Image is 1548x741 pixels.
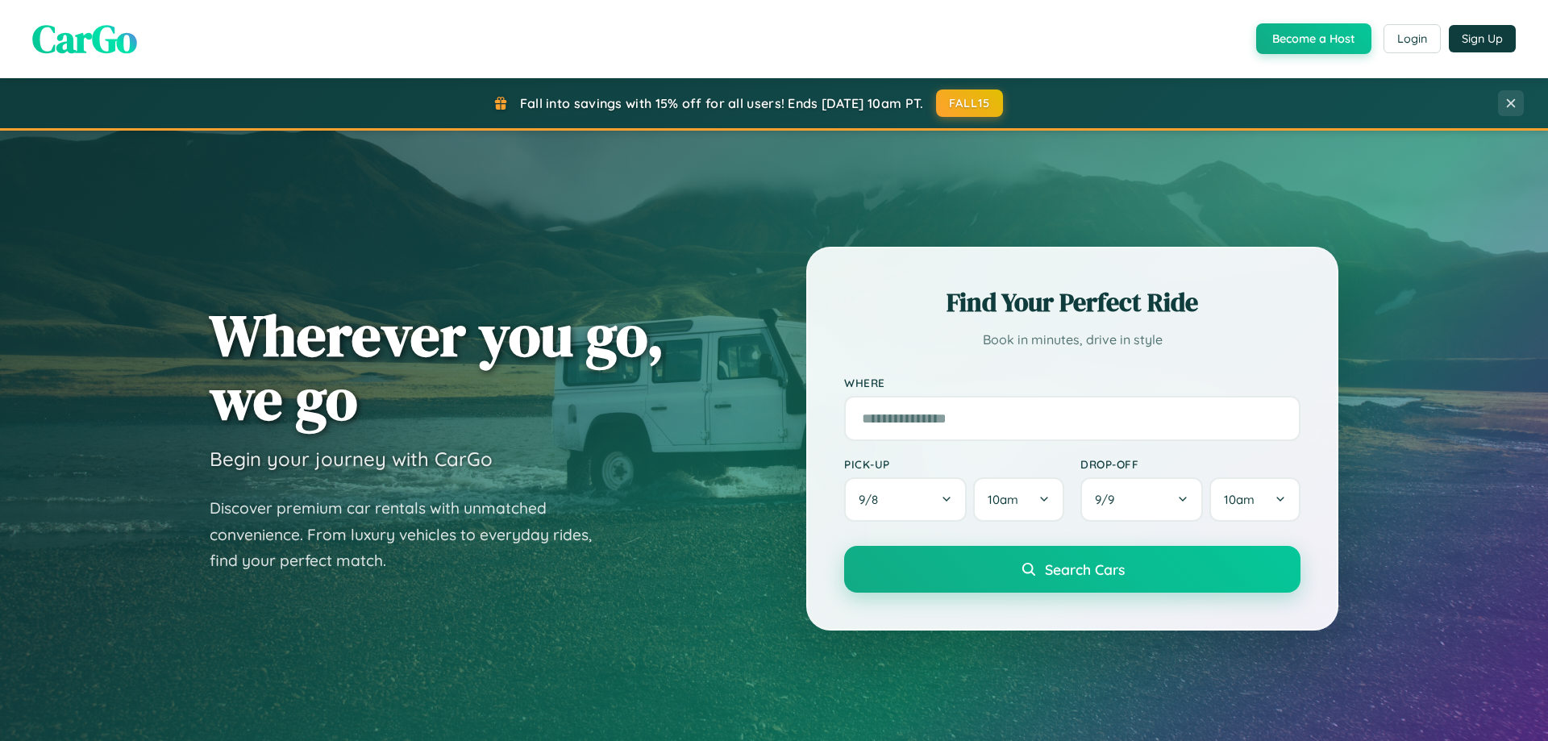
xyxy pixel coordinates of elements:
[210,447,493,471] h3: Begin your journey with CarGo
[210,495,613,574] p: Discover premium car rentals with unmatched convenience. From luxury vehicles to everyday rides, ...
[936,90,1004,117] button: FALL15
[1449,25,1516,52] button: Sign Up
[859,492,886,507] span: 9 / 8
[844,285,1300,320] h2: Find Your Perfect Ride
[1209,477,1300,522] button: 10am
[844,477,967,522] button: 9/8
[1095,492,1122,507] span: 9 / 9
[844,328,1300,352] p: Book in minutes, drive in style
[210,303,664,431] h1: Wherever you go, we go
[988,492,1018,507] span: 10am
[844,546,1300,593] button: Search Cars
[1080,477,1203,522] button: 9/9
[1224,492,1255,507] span: 10am
[520,95,924,111] span: Fall into savings with 15% off for all users! Ends [DATE] 10am PT.
[1256,23,1371,54] button: Become a Host
[32,12,137,65] span: CarGo
[844,457,1064,471] label: Pick-up
[1045,560,1125,578] span: Search Cars
[973,477,1064,522] button: 10am
[844,376,1300,389] label: Where
[1384,24,1441,53] button: Login
[1080,457,1300,471] label: Drop-off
